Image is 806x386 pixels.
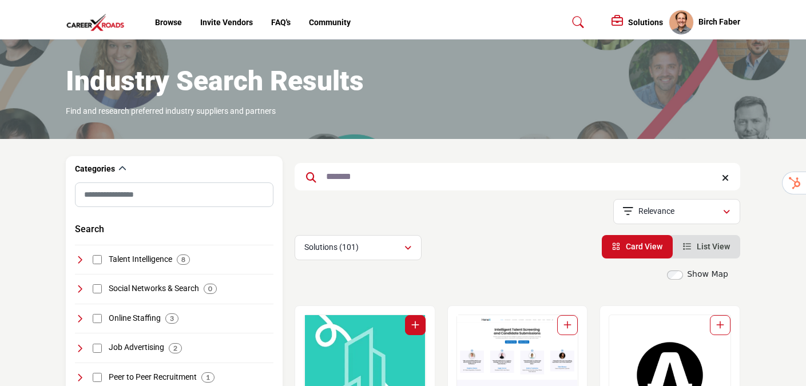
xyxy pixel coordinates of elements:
[66,63,364,99] h1: Industry Search Results
[200,18,253,27] a: Invite Vendors
[93,344,102,353] input: Select Job Advertising checkbox
[304,242,359,253] p: Solutions (101)
[208,285,212,293] b: 0
[561,13,591,31] a: Search
[295,235,422,260] button: Solutions (101)
[563,321,571,330] a: Add To List
[173,344,177,352] b: 2
[716,321,724,330] a: Add To List
[66,106,276,117] p: Find and research preferred industry suppliers and partners
[75,164,115,175] h2: Categories
[204,284,217,294] div: 0 Results For Social Networks & Search
[638,206,674,217] p: Relevance
[201,372,215,383] div: 1 Results For Peer to Peer Recruitment
[165,313,178,324] div: 3 Results For Online Staffing
[75,222,104,236] button: Search
[673,235,740,258] li: List View
[93,255,102,264] input: Select Talent Intelligence checkbox
[181,256,185,264] b: 8
[411,321,419,330] a: Add To List
[93,284,102,293] input: Select Social Networks & Search checkbox
[698,17,740,28] h5: Birch Faber
[271,18,291,27] a: FAQ's
[109,254,172,265] h4: Talent Intelligence: Intelligence and data-driven insights for making informed decisions in talen...
[169,343,182,353] div: 2 Results For Job Advertising
[93,373,102,382] input: Select Peer to Peer Recruitment checkbox
[697,242,730,251] span: List View
[669,10,694,35] button: Show hide supplier dropdown
[628,17,663,27] h5: Solutions
[93,314,102,323] input: Select Online Staffing checkbox
[155,18,182,27] a: Browse
[75,182,273,207] input: Search Category
[109,372,197,383] h4: Peer to Peer Recruitment: Recruitment methods leveraging existing employees' networks and relatio...
[683,242,730,251] a: View List
[612,242,662,251] a: View Card
[626,242,662,251] span: Card View
[612,15,663,29] div: Solutions
[66,13,131,32] img: Site Logo
[309,18,351,27] a: Community
[206,373,210,381] b: 1
[177,254,190,265] div: 8 Results For Talent Intelligence
[109,342,164,353] h4: Job Advertising: Platforms and strategies for advertising job openings to attract a wide range of...
[613,199,740,224] button: Relevance
[170,315,174,323] b: 3
[109,283,199,295] h4: Social Networks & Search: Platforms that combine social networking and search capabilities for re...
[687,268,728,280] label: Show Map
[295,163,740,190] input: Search Keyword
[602,235,673,258] li: Card View
[109,313,161,324] h4: Online Staffing: Digital platforms specializing in the staffing of temporary, contract, and conti...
